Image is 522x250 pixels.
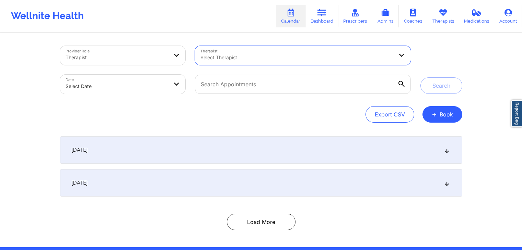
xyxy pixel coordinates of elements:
[66,50,169,65] div: Therapist
[399,5,427,27] a: Coaches
[195,75,410,94] input: Search Appointments
[71,147,88,153] span: [DATE]
[305,5,338,27] a: Dashboard
[372,5,399,27] a: Admins
[66,79,169,94] div: Select Date
[422,106,462,123] button: +Book
[338,5,372,27] a: Prescribers
[432,112,437,116] span: +
[459,5,495,27] a: Medications
[420,77,462,94] button: Search
[227,214,295,230] button: Load More
[71,179,88,186] span: [DATE]
[276,5,305,27] a: Calendar
[427,5,459,27] a: Therapists
[511,100,522,127] a: Report Bug
[494,5,522,27] a: Account
[366,106,414,123] button: Export CSV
